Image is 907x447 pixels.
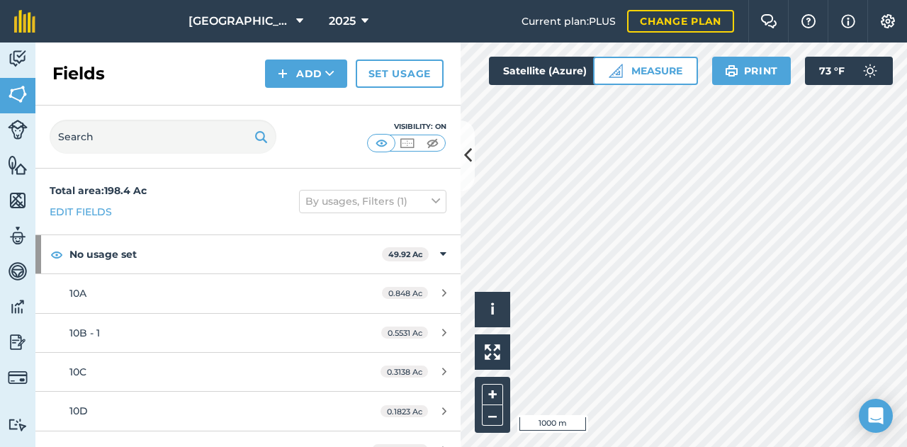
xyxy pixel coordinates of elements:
[52,62,105,85] h2: Fields
[800,14,817,28] img: A question mark icon
[760,14,777,28] img: Two speech bubbles overlapping with the left bubble in the forefront
[8,120,28,140] img: svg+xml;base64,PD94bWwgdmVyc2lvbj0iMS4wIiBlbmNvZGluZz0idXRmLTgiPz4KPCEtLSBHZW5lcmF0b3I6IEFkb2JlIE...
[725,62,738,79] img: svg+xml;base64,PHN2ZyB4bWxucz0iaHR0cDovL3d3dy53My5vcmcvMjAwMC9zdmciIHdpZHRoPSIxOSIgaGVpZ2h0PSIyNC...
[188,13,291,30] span: [GEOGRAPHIC_DATA]
[388,249,423,259] strong: 49.92 Ac
[8,368,28,387] img: svg+xml;base64,PD94bWwgdmVyc2lvbj0iMS4wIiBlbmNvZGluZz0idXRmLTgiPz4KPCEtLSBHZW5lcmF0b3I6IEFkb2JlIE...
[859,399,893,433] div: Open Intercom Messenger
[805,57,893,85] button: 73 °F
[69,366,86,378] span: 10C
[485,344,500,360] img: Four arrows, one pointing top left, one top right, one bottom right and the last bottom left
[254,128,268,145] img: svg+xml;base64,PHN2ZyB4bWxucz0iaHR0cDovL3d3dy53My5vcmcvMjAwMC9zdmciIHdpZHRoPSIxOSIgaGVpZ2h0PSIyNC...
[50,204,112,220] a: Edit fields
[14,10,35,33] img: fieldmargin Logo
[35,235,461,273] div: No usage set49.92 Ac
[482,405,503,426] button: –
[8,225,28,247] img: svg+xml;base64,PD94bWwgdmVyc2lvbj0iMS4wIiBlbmNvZGluZz0idXRmLTgiPz4KPCEtLSBHZW5lcmF0b3I6IEFkb2JlIE...
[373,136,390,150] img: svg+xml;base64,PHN2ZyB4bWxucz0iaHR0cDovL3d3dy53My5vcmcvMjAwMC9zdmciIHdpZHRoPSI1MCIgaGVpZ2h0PSI0MC...
[609,64,623,78] img: Ruler icon
[482,384,503,405] button: +
[299,190,446,213] button: By usages, Filters (1)
[841,13,855,30] img: svg+xml;base64,PHN2ZyB4bWxucz0iaHR0cDovL3d3dy53My5vcmcvMjAwMC9zdmciIHdpZHRoPSIxNyIgaGVpZ2h0PSIxNy...
[489,57,625,85] button: Satellite (Azure)
[35,353,461,391] a: 10C0.3138 Ac
[265,60,347,88] button: Add
[381,405,428,417] span: 0.1823 Ac
[8,154,28,176] img: svg+xml;base64,PHN2ZyB4bWxucz0iaHR0cDovL3d3dy53My5vcmcvMjAwMC9zdmciIHdpZHRoPSI1NiIgaGVpZ2h0PSI2MC...
[382,287,428,299] span: 0.848 Ac
[381,327,428,339] span: 0.5531 Ac
[8,190,28,211] img: svg+xml;base64,PHN2ZyB4bWxucz0iaHR0cDovL3d3dy53My5vcmcvMjAwMC9zdmciIHdpZHRoPSI1NiIgaGVpZ2h0PSI2MC...
[381,366,428,378] span: 0.3138 Ac
[50,120,276,154] input: Search
[329,13,356,30] span: 2025
[69,235,382,273] strong: No usage set
[819,57,845,85] span: 73 ° F
[35,274,461,312] a: 10A0.848 Ac
[69,287,86,300] span: 10A
[8,48,28,69] img: svg+xml;base64,PD94bWwgdmVyc2lvbj0iMS4wIiBlbmNvZGluZz0idXRmLTgiPz4KPCEtLSBHZW5lcmF0b3I6IEFkb2JlIE...
[856,57,884,85] img: svg+xml;base64,PD94bWwgdmVyc2lvbj0iMS4wIiBlbmNvZGluZz0idXRmLTgiPz4KPCEtLSBHZW5lcmF0b3I6IEFkb2JlIE...
[35,392,461,430] a: 10D0.1823 Ac
[8,332,28,353] img: svg+xml;base64,PD94bWwgdmVyc2lvbj0iMS4wIiBlbmNvZGluZz0idXRmLTgiPz4KPCEtLSBHZW5lcmF0b3I6IEFkb2JlIE...
[8,84,28,105] img: svg+xml;base64,PHN2ZyB4bWxucz0iaHR0cDovL3d3dy53My5vcmcvMjAwMC9zdmciIHdpZHRoPSI1NiIgaGVpZ2h0PSI2MC...
[475,292,510,327] button: i
[424,136,441,150] img: svg+xml;base64,PHN2ZyB4bWxucz0iaHR0cDovL3d3dy53My5vcmcvMjAwMC9zdmciIHdpZHRoPSI1MCIgaGVpZ2h0PSI0MC...
[50,246,63,263] img: svg+xml;base64,PHN2ZyB4bWxucz0iaHR0cDovL3d3dy53My5vcmcvMjAwMC9zdmciIHdpZHRoPSIxOCIgaGVpZ2h0PSIyNC...
[367,121,446,132] div: Visibility: On
[879,14,896,28] img: A cog icon
[69,404,88,417] span: 10D
[593,57,698,85] button: Measure
[712,57,791,85] button: Print
[8,296,28,317] img: svg+xml;base64,PD94bWwgdmVyc2lvbj0iMS4wIiBlbmNvZGluZz0idXRmLTgiPz4KPCEtLSBHZW5lcmF0b3I6IEFkb2JlIE...
[627,10,734,33] a: Change plan
[356,60,444,88] a: Set usage
[278,65,288,82] img: svg+xml;base64,PHN2ZyB4bWxucz0iaHR0cDovL3d3dy53My5vcmcvMjAwMC9zdmciIHdpZHRoPSIxNCIgaGVpZ2h0PSIyNC...
[69,327,100,339] span: 10B - 1
[35,314,461,352] a: 10B - 10.5531 Ac
[490,300,495,318] span: i
[398,136,416,150] img: svg+xml;base64,PHN2ZyB4bWxucz0iaHR0cDovL3d3dy53My5vcmcvMjAwMC9zdmciIHdpZHRoPSI1MCIgaGVpZ2h0PSI0MC...
[8,418,28,431] img: svg+xml;base64,PD94bWwgdmVyc2lvbj0iMS4wIiBlbmNvZGluZz0idXRmLTgiPz4KPCEtLSBHZW5lcmF0b3I6IEFkb2JlIE...
[50,184,147,197] strong: Total area : 198.4 Ac
[522,13,616,29] span: Current plan : PLUS
[8,261,28,282] img: svg+xml;base64,PD94bWwgdmVyc2lvbj0iMS4wIiBlbmNvZGluZz0idXRmLTgiPz4KPCEtLSBHZW5lcmF0b3I6IEFkb2JlIE...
